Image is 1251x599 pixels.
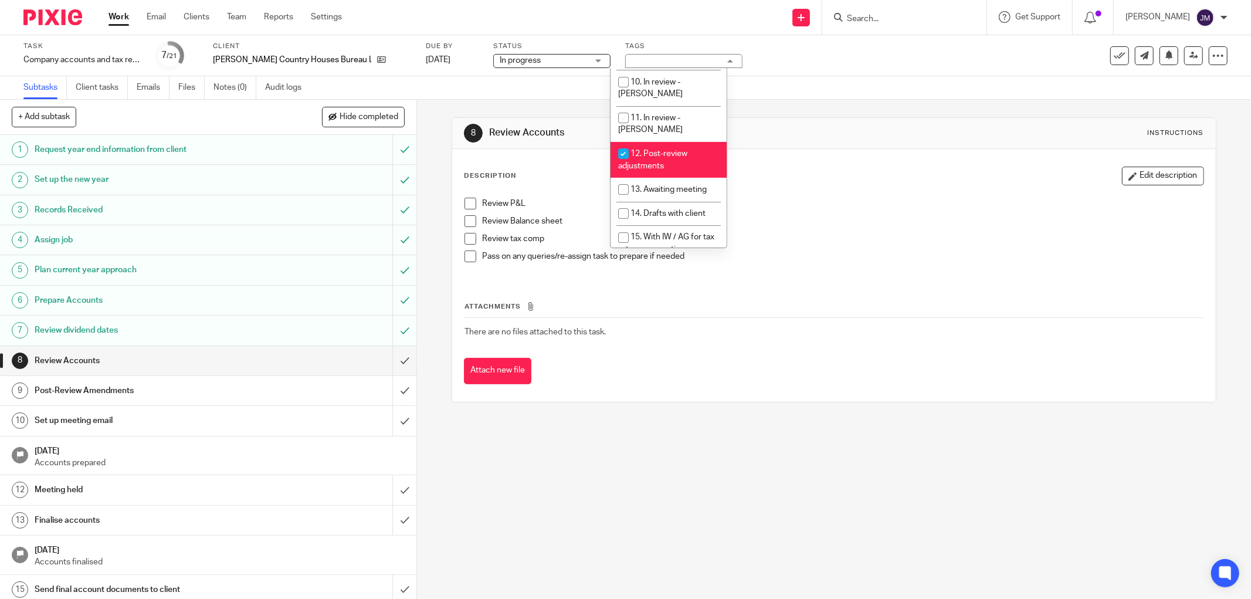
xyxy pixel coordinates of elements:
a: Subtasks [23,76,67,99]
h1: Assign job [35,231,266,249]
div: 4 [12,232,28,248]
span: 11. In review - [PERSON_NAME] [618,114,683,134]
a: Reports [264,11,293,23]
h1: Review dividend dates [35,322,266,339]
span: [DATE] [426,56,450,64]
div: 13 [12,512,28,529]
div: 9 [12,383,28,399]
h1: Meeting held [35,481,266,499]
p: Review tax comp [482,233,1203,245]
span: 15. With IW / AG for tax return preparation [618,233,714,253]
span: 10. In review - [PERSON_NAME] [618,78,683,99]
span: Hide completed [340,113,398,122]
div: 15 [12,581,28,598]
a: Settings [311,11,342,23]
div: 3 [12,202,28,218]
h1: Set up meeting email [35,412,266,429]
img: svg%3E [1196,8,1215,27]
h1: Review Accounts [489,127,859,139]
span: Get Support [1015,13,1060,21]
div: 2 [12,172,28,188]
h1: Review Accounts [35,352,266,370]
h1: Prepare Accounts [35,292,266,309]
p: Pass on any queries/re-assign task to prepare if needed [482,251,1203,262]
span: 13. Awaiting meeting [630,185,707,194]
label: Client [213,42,411,51]
label: Status [493,42,611,51]
p: [PERSON_NAME] Country Houses Bureau Limited [213,54,371,66]
a: Files [178,76,205,99]
small: /21 [167,53,178,59]
div: 5 [12,262,28,279]
a: Email [147,11,166,23]
div: Instructions [1148,128,1204,138]
h1: [DATE] [35,442,405,457]
input: Search [846,14,951,25]
span: 12. Post-review adjustments [618,150,687,170]
h1: Post-Review Amendments [35,382,266,400]
a: Client tasks [76,76,128,99]
a: Team [227,11,246,23]
h1: [DATE] [35,542,405,556]
img: Pixie [23,9,82,25]
div: 1 [12,141,28,158]
span: Attachments [465,303,521,310]
h1: Records Received [35,201,266,219]
h1: Set up the new year [35,171,266,188]
h1: Request year end information from client [35,141,266,158]
div: 7 [162,49,178,62]
div: Company accounts and tax return [23,54,141,66]
label: Due by [426,42,479,51]
h1: Send final account documents to client [35,581,266,598]
a: Emails [137,76,169,99]
h1: Plan current year approach [35,261,266,279]
div: 6 [12,292,28,309]
span: 14. Drafts with client [630,209,706,218]
a: Notes (0) [213,76,256,99]
span: In progress [500,56,541,65]
p: Accounts finalised [35,556,405,568]
div: 8 [12,353,28,369]
a: Work [109,11,129,23]
h1: Finalise accounts [35,512,266,529]
button: Attach new file [464,358,531,384]
label: Tags [625,42,743,51]
p: Accounts prepared [35,457,405,469]
label: Task [23,42,141,51]
button: + Add subtask [12,107,76,127]
div: 12 [12,482,28,498]
p: Review P&L [482,198,1203,209]
div: 8 [464,124,483,143]
p: [PERSON_NAME] [1125,11,1190,23]
div: 10 [12,412,28,429]
a: Clients [184,11,209,23]
button: Edit description [1122,167,1204,185]
p: Description [464,171,516,181]
a: Audit logs [265,76,310,99]
span: There are no files attached to this task. [465,328,606,336]
p: Review Balance sheet [482,215,1203,227]
button: Hide completed [322,107,405,127]
div: 7 [12,322,28,339]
